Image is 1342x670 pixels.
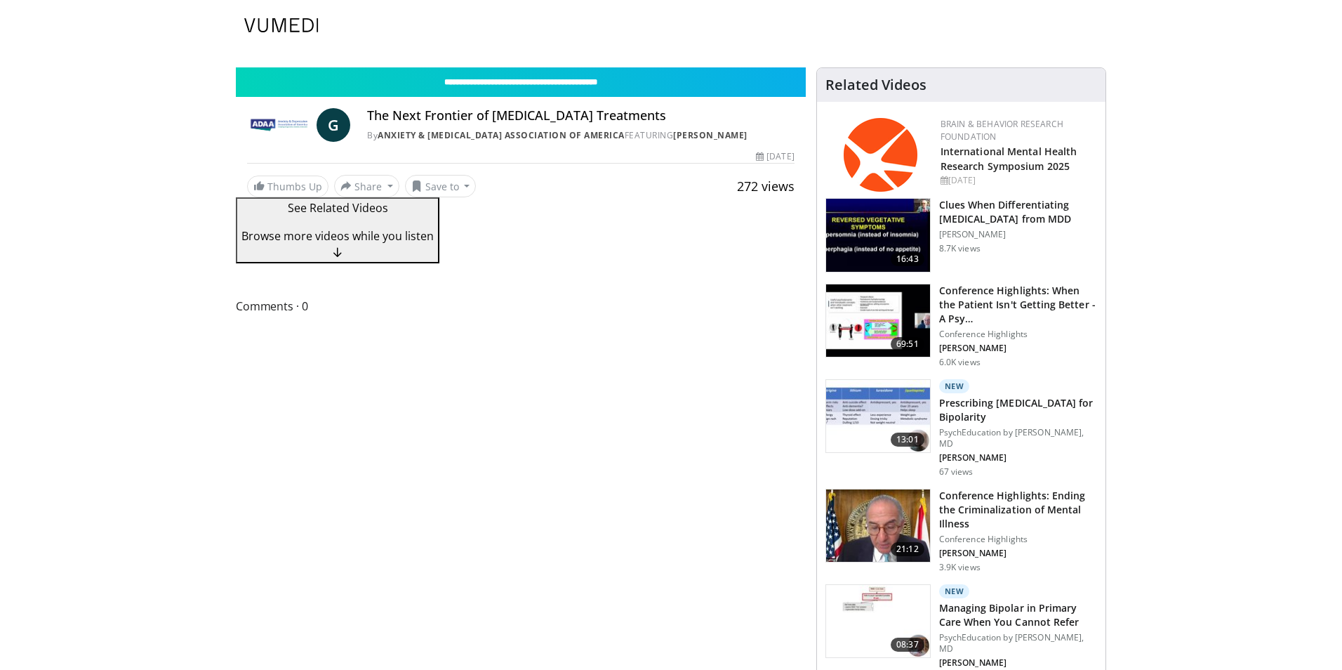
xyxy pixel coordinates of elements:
a: 16:43 Clues When Differentiating [MEDICAL_DATA] from MDD [PERSON_NAME] 8.7K views [825,198,1097,272]
p: [PERSON_NAME] [939,229,1097,240]
p: Jim Phelps [939,657,1097,669]
span: 08:37 [891,638,924,652]
span: 13:01 [891,433,924,447]
a: G [317,108,350,142]
p: 8.7K views [939,243,981,254]
img: VuMedi Logo [244,18,319,32]
div: [DATE] [756,150,794,163]
h3: Conference Highlights: When the Patient Isn't Getting Better - A Psychodynamic Perspective on the... [939,284,1097,326]
a: 69:51 Conference Highlights: When the Patient Isn't Getting Better - A Psy… Conference Highlights... [825,284,1097,368]
h4: Related Videos [825,77,926,93]
img: Anxiety & Depression Association of America [247,108,311,142]
p: 6.0K views [939,357,981,368]
a: Thumbs Up [247,176,328,197]
button: Share [334,175,399,197]
h4: The Next Frontier of [MEDICAL_DATA] Treatments [367,108,794,124]
span: 21:12 [891,542,924,556]
p: PsychEducation by [PERSON_NAME], MD [939,427,1097,449]
p: Conference Highlights [939,329,1097,340]
span: Browse more videos while you listen [241,228,434,244]
img: 3ace6f4c-cfd2-476b-9a95-3a681b2f2231.150x105_q85_crop-smart_upscale.jpg [826,380,930,453]
div: By FEATURING [367,129,794,142]
a: 13:01 New Prescribing [MEDICAL_DATA] for Bipolarity PsychEducation by [PERSON_NAME], MD [PERSON_N... [825,379,1097,478]
a: Anxiety & [MEDICAL_DATA] Association of America [378,129,625,141]
p: New [939,379,970,393]
img: a6520382-d332-4ed3-9891-ee688fa49237.150x105_q85_crop-smart_upscale.jpg [826,199,930,272]
p: Conference Highlights [939,534,1097,545]
button: See Related Videos Browse more videos while you listen [236,197,439,263]
div: [DATE] [941,174,1094,187]
a: Brain & Behavior Research Foundation [941,118,1063,143]
span: 69:51 [891,337,924,351]
a: [PERSON_NAME] [673,129,748,141]
p: PsychEducation by [PERSON_NAME], MD [939,632,1097,655]
span: 16:43 [891,252,924,266]
span: Comments 0 [236,297,806,315]
p: Jim Phelps [939,452,1097,464]
p: Eric Plakun [939,343,1097,354]
p: New [939,584,970,598]
h3: Clues When Differentiating [MEDICAL_DATA] from MDD [939,198,1097,226]
p: Steve Leifman [939,548,1097,559]
img: 6bc95fc0-882d-4061-9ebb-ce70b98f0866.png.150x105_q85_autocrop_double_scale_upscale_version-0.2.png [844,118,917,192]
a: International Mental Health Research Symposium 2025 [941,145,1077,173]
img: 93ffff33-031b-405f-9290-bb3092a202dd.150x105_q85_crop-smart_upscale.jpg [826,585,930,658]
h3: Conference Highlights: Ending the Criminalization of Mental Illness [939,489,1097,531]
button: Save to [405,175,477,197]
p: 3.9K views [939,562,981,573]
h3: Managing Bipolar in Primary Care When You Cannot Refer [939,601,1097,629]
a: 21:12 Conference Highlights: Ending the Criminalization of Mental Illness Conference Highlights [... [825,489,1097,573]
img: 4362ec9e-0993-4580-bfd4-8e18d57e1d49.150x105_q85_crop-smart_upscale.jpg [826,284,930,357]
img: 1419e6f0-d69a-482b-b3ae-1573189bf46e.150x105_q85_crop-smart_upscale.jpg [826,490,930,563]
p: 67 views [939,466,974,478]
p: See Related Videos [241,199,434,216]
h3: Prescribing [MEDICAL_DATA] for Bipolarity [939,396,1097,424]
span: 272 views [737,178,795,195]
